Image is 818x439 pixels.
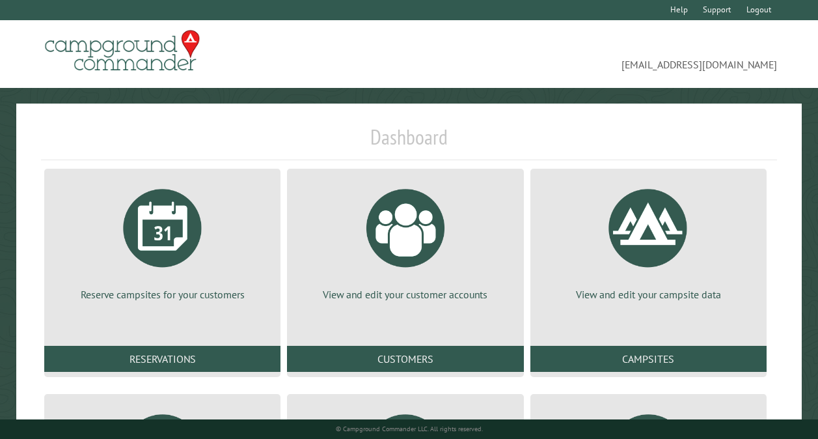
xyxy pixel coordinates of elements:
[60,287,265,302] p: Reserve campsites for your customers
[409,36,778,72] span: [EMAIL_ADDRESS][DOMAIN_NAME]
[303,179,508,302] a: View and edit your customer accounts
[336,425,483,433] small: © Campground Commander LLC. All rights reserved.
[546,287,751,302] p: View and edit your campsite data
[44,346,280,372] a: Reservations
[303,287,508,302] p: View and edit your customer accounts
[41,124,777,160] h1: Dashboard
[530,346,767,372] a: Campsites
[41,25,204,76] img: Campground Commander
[287,346,523,372] a: Customers
[60,179,265,302] a: Reserve campsites for your customers
[546,179,751,302] a: View and edit your campsite data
